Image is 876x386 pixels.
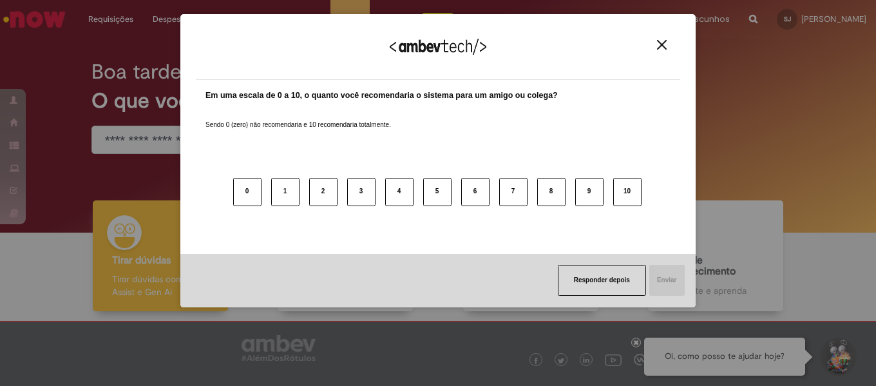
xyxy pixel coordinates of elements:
[575,178,604,206] button: 9
[347,178,376,206] button: 3
[271,178,300,206] button: 1
[653,39,671,50] button: Close
[461,178,490,206] button: 6
[390,39,486,55] img: Logo Ambevtech
[205,105,391,130] label: Sendo 0 (zero) não recomendaria e 10 recomendaria totalmente.
[423,178,452,206] button: 5
[613,178,642,206] button: 10
[499,178,528,206] button: 7
[385,178,414,206] button: 4
[309,178,338,206] button: 2
[657,40,667,50] img: Close
[537,178,566,206] button: 8
[233,178,262,206] button: 0
[205,90,558,102] label: Em uma escala de 0 a 10, o quanto você recomendaria o sistema para um amigo ou colega?
[558,265,646,296] button: Responder depois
